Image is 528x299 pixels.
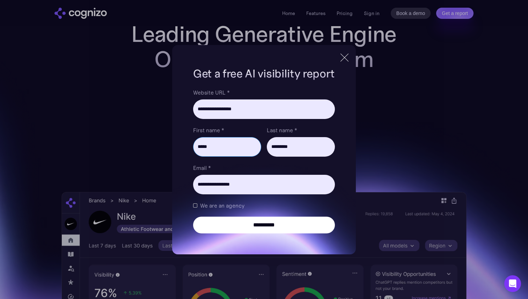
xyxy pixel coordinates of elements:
[193,66,335,81] h1: Get a free AI visibility report
[200,201,244,210] span: We are an agency
[193,164,335,172] label: Email *
[267,126,335,134] label: Last name *
[504,275,521,292] div: Open Intercom Messenger
[193,88,335,97] label: Website URL *
[193,126,261,134] label: First name *
[193,88,335,233] form: Brand Report Form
